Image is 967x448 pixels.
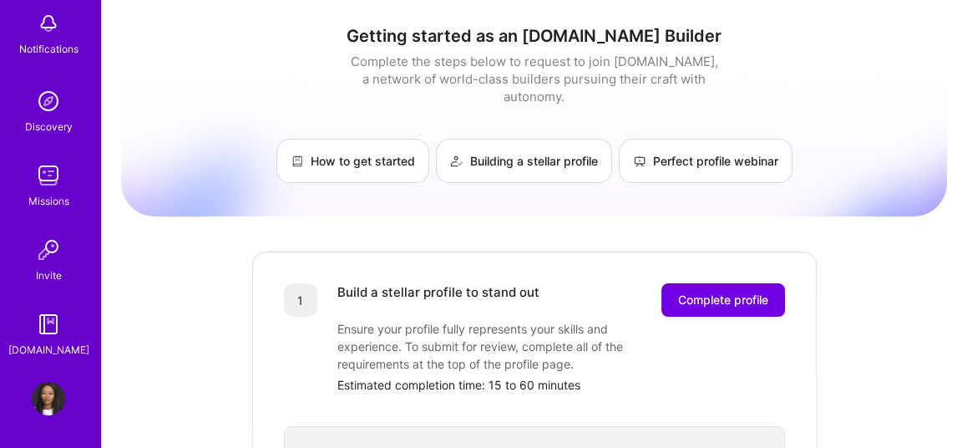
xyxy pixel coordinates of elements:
img: bell [32,7,65,40]
span: Complete profile [678,292,768,308]
div: Ensure your profile fully represents your skills and experience. To submit for review, complete a... [337,320,671,373]
img: discovery [32,84,65,118]
img: How to get started [291,155,304,168]
div: Missions [28,192,69,210]
h1: Getting started as an [DOMAIN_NAME] Builder [121,26,947,46]
img: guide book [32,308,65,341]
a: Building a stellar profile [436,139,612,183]
div: Estimated completion time: 15 to 60 minutes [337,376,785,394]
img: teamwork [32,159,65,192]
div: Notifications [19,40,78,58]
div: Complete the steps below to request to join [DOMAIN_NAME], a network of world-class builders purs... [347,53,722,105]
img: Perfect profile webinar [633,155,646,168]
div: Build a stellar profile to stand out [337,283,539,317]
img: User Avatar [32,382,65,415]
a: Perfect profile webinar [619,139,792,183]
div: Discovery [25,118,73,135]
a: How to get started [276,139,429,183]
img: Building a stellar profile [450,155,463,168]
div: Invite [36,267,62,284]
div: [DOMAIN_NAME] [8,341,89,359]
a: User Avatar [28,382,69,415]
button: Complete profile [661,283,785,317]
div: 1 [284,283,317,317]
img: Invite [32,233,65,267]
